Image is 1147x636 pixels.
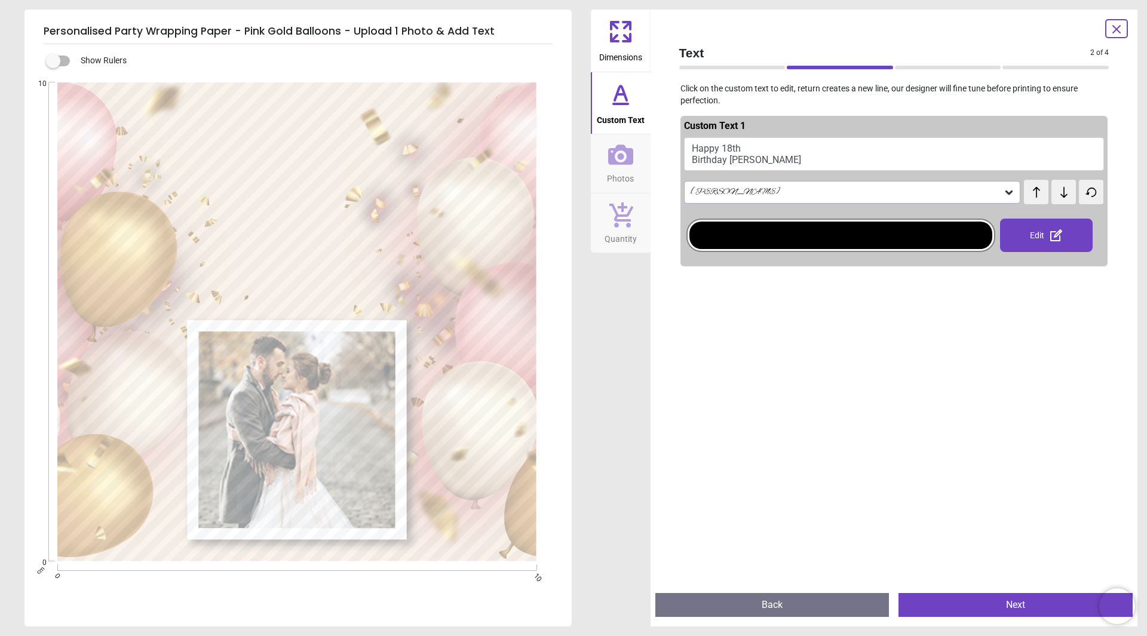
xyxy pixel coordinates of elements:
iframe: Brevo live chat [1099,588,1135,624]
span: Text [679,44,1091,62]
span: Photos [607,167,634,185]
p: Click on the custom text to edit, return creates a new line, our designer will fine tune before p... [670,83,1119,106]
span: 10 [24,79,47,89]
button: Back [655,593,890,617]
button: Photos [591,134,651,193]
span: 2 of 4 [1090,48,1109,58]
div: Edit [1000,219,1093,252]
div: Show Rulers [53,54,572,68]
button: Dimensions [591,10,651,72]
span: Dimensions [599,46,642,64]
span: Custom Text [597,109,645,127]
button: Happy 18th Birthday [PERSON_NAME] [684,137,1105,171]
button: Quantity [591,193,651,253]
div: [PERSON_NAME] [689,187,1004,197]
span: Quantity [605,228,637,245]
h5: Personalised Party Wrapping Paper - Pink Gold Balloons - Upload 1 Photo & Add Text [44,19,553,44]
button: Custom Text [591,72,651,134]
span: 0 [24,558,47,568]
span: Custom Text 1 [684,120,746,131]
button: Next [898,593,1133,617]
